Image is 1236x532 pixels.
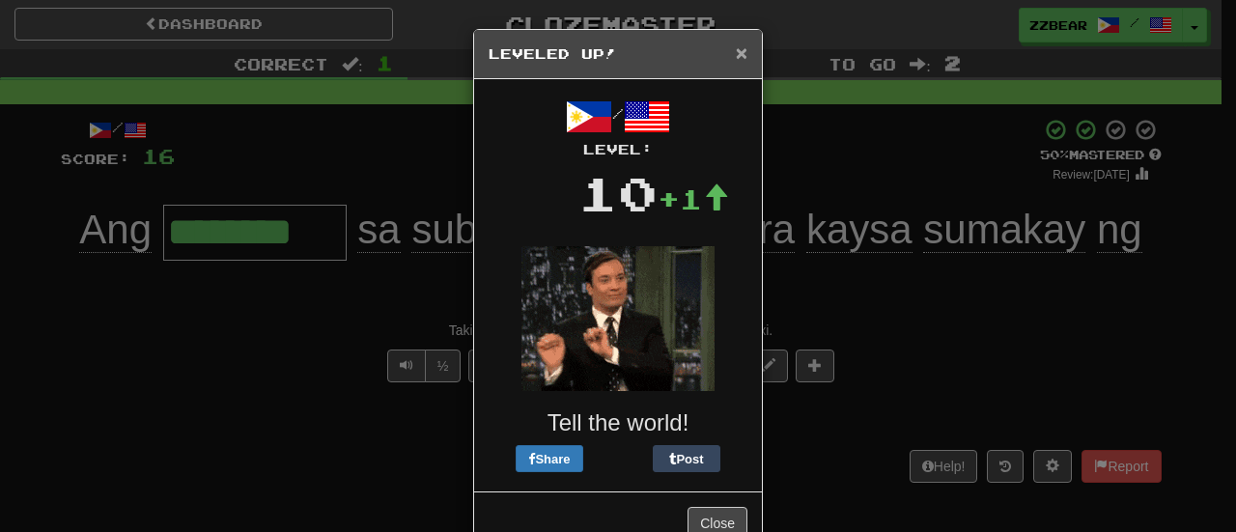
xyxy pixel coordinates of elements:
button: Post [653,445,720,472]
div: +1 [658,180,729,218]
div: Level: [489,140,747,159]
button: Share [516,445,583,472]
iframe: X Post Button [583,445,653,472]
button: Close [736,42,747,63]
h5: Leveled Up! [489,44,747,64]
div: 10 [578,159,658,227]
span: × [736,42,747,64]
div: / [489,94,747,159]
h3: Tell the world! [489,410,747,435]
img: fallon-a20d7af9049159056f982dd0e4b796b9edb7b1d2ba2b0a6725921925e8bac842.gif [521,246,715,391]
